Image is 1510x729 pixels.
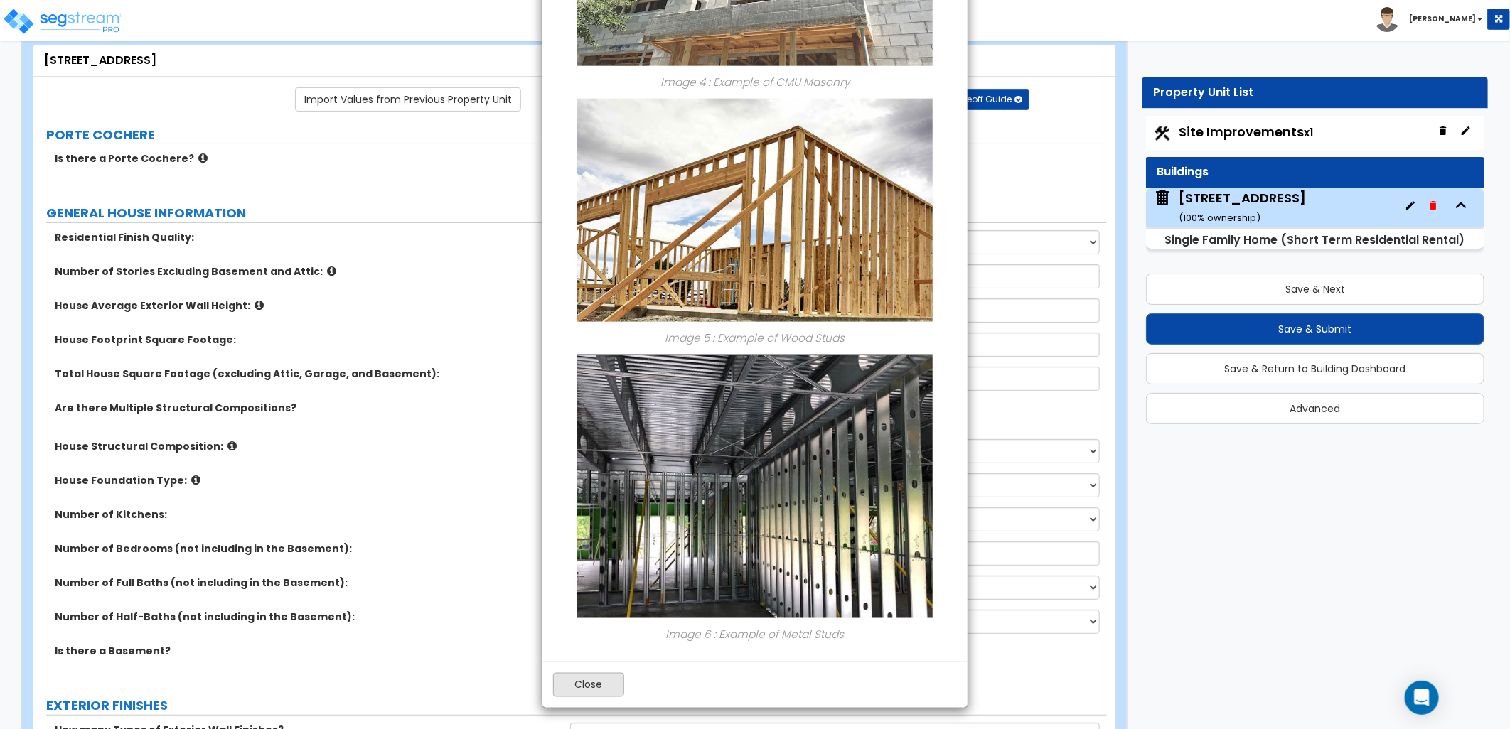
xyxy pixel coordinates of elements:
[553,673,624,697] button: Close
[1405,681,1439,715] div: Open Intercom Messenger
[665,330,845,345] i: Image 5 : Example of Wood Studs
[666,627,845,642] i: Image 6 : Example of Metal Studs
[577,98,933,321] img: 90.JPG
[660,74,850,89] i: Image 4 : Example of CMU Masonry
[577,355,933,618] img: 86_SqqJu4C.JPG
